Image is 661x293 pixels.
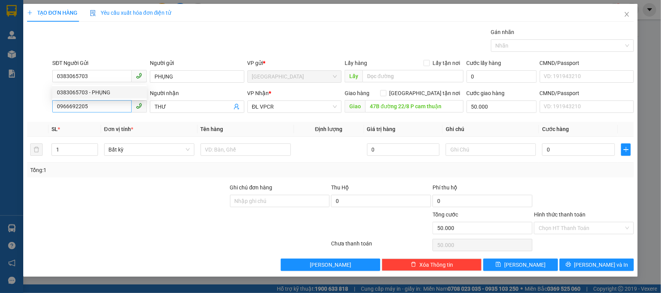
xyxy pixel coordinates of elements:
[230,184,273,191] label: Ghi chú đơn hàng
[30,143,43,156] button: delete
[30,166,256,174] div: Tổng: 1
[362,70,464,82] input: Dọc đường
[433,211,458,218] span: Tổng cước
[345,70,362,82] span: Lấy
[10,50,40,100] b: Phúc An Express
[109,144,190,155] span: Bất kỳ
[90,10,172,16] span: Yêu cầu xuất hóa đơn điện tử
[467,90,505,96] label: Cước giao hàng
[252,71,337,82] span: ĐL Quận 5
[540,59,634,67] div: CMND/Passport
[84,10,103,28] img: logo.jpg
[104,126,133,132] span: Đơn vị tính
[574,261,628,269] span: [PERSON_NAME] và In
[483,259,558,271] button: save[PERSON_NAME]
[419,261,453,269] span: Xóa Thông tin
[467,70,537,83] input: Cước lấy hàng
[10,10,48,48] img: logo.jpg
[247,90,269,96] span: VP Nhận
[504,261,546,269] span: [PERSON_NAME]
[542,126,569,132] span: Cước hàng
[252,101,337,112] span: ĐL VPCR
[467,101,537,113] input: Cước giao hàng
[446,143,536,156] input: Ghi Chú
[367,143,440,156] input: 0
[52,59,147,67] div: SĐT Người Gửi
[150,59,244,67] div: Người gửi
[52,126,58,132] span: SL
[27,10,77,16] span: TẠO ĐƠN HÀNG
[150,89,244,97] div: Người nhận
[281,259,381,271] button: [PERSON_NAME]
[491,29,515,35] label: Gán nhãn
[310,261,351,269] span: [PERSON_NAME]
[367,126,396,132] span: Giá trị hàng
[27,10,33,15] span: plus
[201,143,291,156] input: VD: Bàn, Ghế
[233,104,240,110] span: user-add
[201,126,223,132] span: Tên hàng
[433,183,532,195] div: Phí thu hộ
[386,89,464,97] span: [GEOGRAPHIC_DATA] tận nơi
[467,60,501,66] label: Cước lấy hàng
[430,59,464,67] span: Lấy tận nơi
[345,60,367,66] span: Lấy hàng
[65,29,106,36] b: [DOMAIN_NAME]
[331,239,432,253] div: Chưa thanh toán
[534,211,585,218] label: Hình thức thanh toán
[90,10,96,16] img: icon
[331,184,349,191] span: Thu Hộ
[411,262,416,268] span: delete
[315,126,343,132] span: Định lượng
[622,146,630,153] span: plus
[48,11,77,48] b: Gửi khách hàng
[560,259,634,271] button: printer[PERSON_NAME] và In
[345,90,369,96] span: Giao hàng
[382,259,482,271] button: deleteXóa Thông tin
[443,122,539,137] th: Ghi chú
[57,88,142,97] div: 0383065703 - PHỤNG
[540,89,634,97] div: CMND/Passport
[247,59,342,67] div: VP gửi
[496,262,501,268] span: save
[52,86,147,99] div: 0383065703 - PHỤNG
[624,11,630,17] span: close
[621,143,631,156] button: plus
[136,103,142,109] span: phone
[566,262,571,268] span: printer
[136,73,142,79] span: phone
[616,4,638,26] button: Close
[365,100,464,112] input: Dọc đường
[65,37,106,46] li: (c) 2017
[345,100,365,112] span: Giao
[230,195,330,207] input: Ghi chú đơn hàng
